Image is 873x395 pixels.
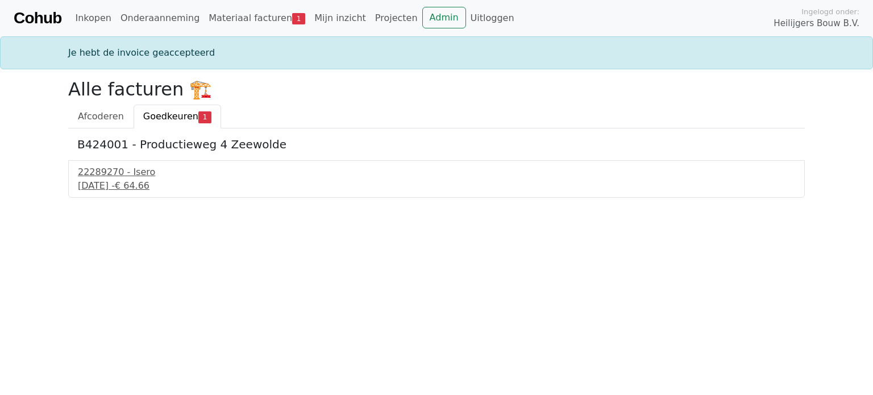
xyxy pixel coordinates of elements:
a: Inkopen [70,7,115,30]
span: Heilijgers Bouw B.V. [774,17,859,30]
a: Mijn inzicht [310,7,371,30]
h5: B424001 - Productieweg 4 Zeewolde [77,138,796,151]
a: Goedkeuren1 [134,105,221,128]
a: Uitloggen [466,7,519,30]
span: 1 [292,13,305,24]
span: 1 [198,111,211,123]
h2: Alle facturen 🏗️ [68,78,805,100]
span: Ingelogd onder: [801,6,859,17]
a: Afcoderen [68,105,134,128]
div: [DATE] - [78,179,795,193]
span: € 64.66 [115,180,149,191]
a: Onderaanneming [116,7,204,30]
span: Goedkeuren [143,111,198,122]
div: 22289270 - Isero [78,165,795,179]
span: Afcoderen [78,111,124,122]
a: 22289270 - Isero[DATE] -€ 64.66 [78,165,795,193]
a: Materiaal facturen1 [204,7,310,30]
a: Admin [422,7,466,28]
a: Projecten [371,7,422,30]
a: Cohub [14,5,61,32]
div: Je hebt de invoice geaccepteerd [61,46,812,60]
